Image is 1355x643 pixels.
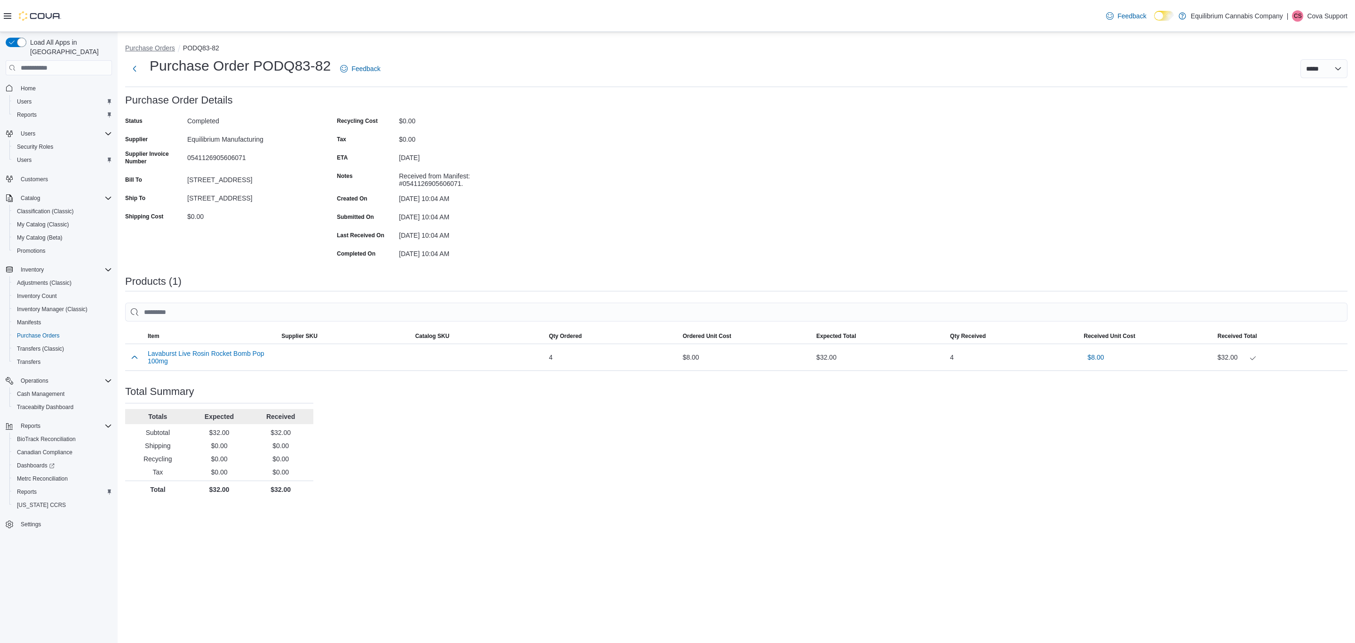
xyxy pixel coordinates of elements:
[13,460,58,471] a: Dashboards
[252,467,310,477] p: $0.00
[337,117,378,125] label: Recycling Cost
[17,449,72,456] span: Canadian Compliance
[13,356,112,368] span: Transfers
[399,246,525,257] div: [DATE] 10:04 AM
[399,113,525,125] div: $0.00
[17,375,112,386] span: Operations
[17,234,63,241] span: My Catalog (Beta)
[17,174,52,185] a: Customers
[26,38,112,56] span: Load All Apps in [GEOGRAPHIC_DATA]
[13,245,49,257] a: Promotions
[191,428,248,437] p: $32.00
[13,109,112,121] span: Reports
[9,108,116,121] button: Reports
[549,332,582,340] span: Qty Ordered
[191,412,248,421] p: Expected
[9,355,116,369] button: Transfers
[1191,10,1283,22] p: Equilibrium Cannabis Company
[19,11,61,21] img: Cova
[191,485,248,494] p: $32.00
[399,209,525,221] div: [DATE] 10:04 AM
[17,111,37,119] span: Reports
[17,247,46,255] span: Promotions
[1084,332,1135,340] span: Received Unit Cost
[13,486,112,498] span: Reports
[415,332,449,340] span: Catalog SKU
[17,208,74,215] span: Classification (Classic)
[9,329,116,342] button: Purchase Orders
[17,501,66,509] span: [US_STATE] CCRS
[125,194,145,202] label: Ship To
[337,136,346,143] label: Tax
[125,95,233,106] h3: Purchase Order Details
[13,447,76,458] a: Canadian Compliance
[9,95,116,108] button: Users
[2,192,116,205] button: Catalog
[17,264,48,275] button: Inventory
[129,441,187,450] p: Shipping
[17,264,112,275] span: Inventory
[17,420,112,432] span: Reports
[21,194,40,202] span: Catalog
[9,218,116,231] button: My Catalog (Classic)
[9,276,116,289] button: Adjustments (Classic)
[2,172,116,186] button: Customers
[545,348,679,367] div: 4
[2,419,116,433] button: Reports
[2,127,116,140] button: Users
[17,375,52,386] button: Operations
[813,348,946,367] div: $32.00
[13,473,112,484] span: Metrc Reconciliation
[1154,11,1174,21] input: Dark Mode
[6,77,112,555] nav: Complex example
[17,420,44,432] button: Reports
[17,345,64,353] span: Transfers (Classic)
[337,195,367,202] label: Created On
[946,348,1080,367] div: 4
[9,303,116,316] button: Inventory Manager (Classic)
[679,329,813,344] button: Ordered Unit Cost
[125,136,148,143] label: Supplier
[1218,332,1257,340] span: Received Total
[9,342,116,355] button: Transfers (Classic)
[9,153,116,167] button: Users
[411,329,545,344] button: Catalog SKU
[13,317,45,328] a: Manifests
[9,472,116,485] button: Metrc Reconciliation
[13,154,112,166] span: Users
[17,518,112,530] span: Settings
[17,488,37,496] span: Reports
[399,228,525,239] div: [DATE] 10:04 AM
[21,130,35,137] span: Users
[337,213,374,221] label: Submitted On
[183,44,219,52] button: PODQ83-82
[17,128,112,139] span: Users
[13,402,77,413] a: Traceabilty Dashboard
[252,412,310,421] p: Received
[679,348,813,367] div: $8.00
[21,85,36,92] span: Home
[13,317,112,328] span: Manifests
[125,43,1347,55] nav: An example of EuiBreadcrumbs
[946,329,1080,344] button: Qty Received
[17,305,88,313] span: Inventory Manager (Classic)
[13,388,112,400] span: Cash Management
[125,44,175,52] button: Purchase Orders
[187,132,313,143] div: Equilibrium Manufacturing
[9,498,116,512] button: [US_STATE] CCRS
[125,276,182,287] h3: Products (1)
[129,428,187,437] p: Subtotal
[13,434,112,445] span: BioTrack Reconciliation
[13,304,112,315] span: Inventory Manager (Classic)
[17,358,40,366] span: Transfers
[9,316,116,329] button: Manifests
[17,98,32,105] span: Users
[13,304,91,315] a: Inventory Manager (Classic)
[9,401,116,414] button: Traceabilty Dashboard
[337,250,375,257] label: Completed On
[17,475,68,482] span: Metrc Reconciliation
[21,377,48,385] span: Operations
[187,172,313,184] div: [STREET_ADDRESS]
[13,388,68,400] a: Cash Management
